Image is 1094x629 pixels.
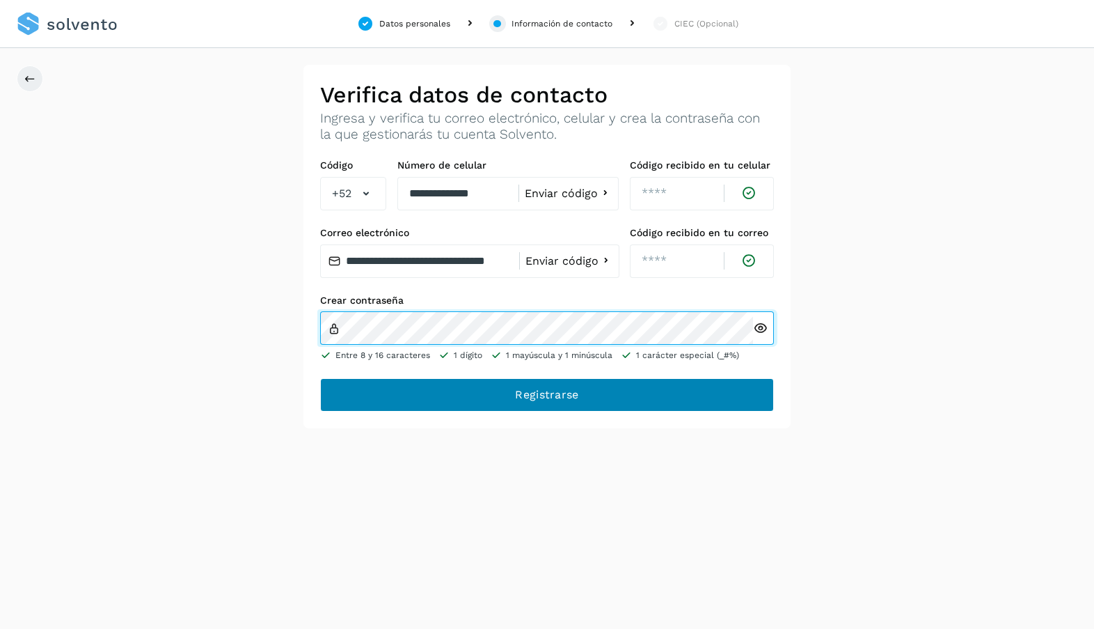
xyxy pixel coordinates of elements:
[512,17,612,30] div: Información de contacto
[515,387,578,403] span: Registrarse
[621,349,739,362] li: 1 carácter especial (_#%)
[438,349,482,362] li: 1 dígito
[320,160,386,171] label: Código
[397,160,619,171] label: Número de celular
[525,188,598,199] span: Enviar código
[525,254,613,268] button: Enviar código
[379,17,450,30] div: Datos personales
[525,186,612,201] button: Enviar código
[332,185,351,202] span: +52
[491,349,612,362] li: 1 mayúscula y 1 minúscula
[674,17,738,30] div: CIEC (Opcional)
[525,256,598,267] span: Enviar código
[320,349,430,362] li: Entre 8 y 16 caracteres
[630,160,774,171] label: Código recibido en tu celular
[320,295,774,306] label: Crear contraseña
[320,227,619,239] label: Correo electrónico
[320,378,774,412] button: Registrarse
[630,227,774,239] label: Código recibido en tu correo
[320,81,774,108] h2: Verifica datos de contacto
[320,111,774,143] p: Ingresa y verifica tu correo electrónico, celular y crea la contraseña con la que gestionarás tu ...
